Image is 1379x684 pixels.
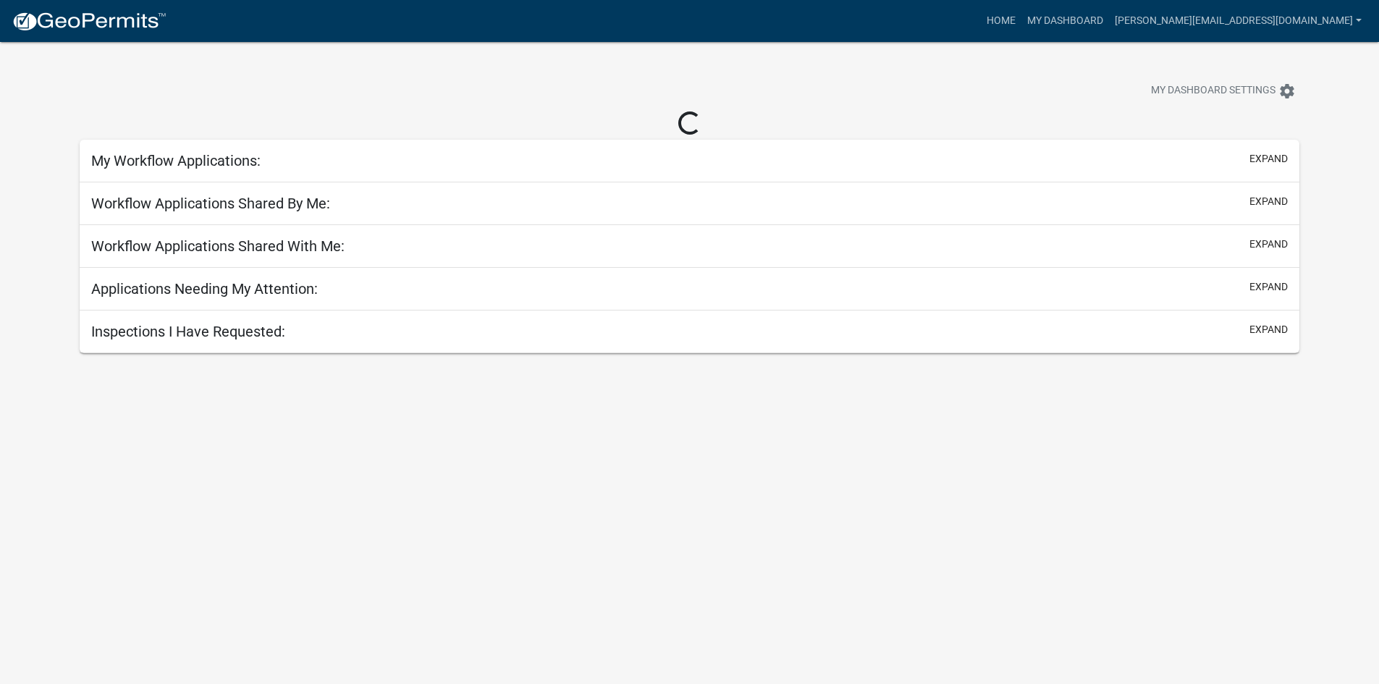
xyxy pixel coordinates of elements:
[981,7,1021,35] a: Home
[1278,83,1296,100] i: settings
[1249,322,1288,337] button: expand
[1249,194,1288,209] button: expand
[1151,83,1275,100] span: My Dashboard Settings
[91,237,345,255] h5: Workflow Applications Shared With Me:
[1139,77,1307,105] button: My Dashboard Settingssettings
[91,195,330,212] h5: Workflow Applications Shared By Me:
[1021,7,1109,35] a: My Dashboard
[1109,7,1367,35] a: [PERSON_NAME][EMAIL_ADDRESS][DOMAIN_NAME]
[1249,237,1288,252] button: expand
[91,152,261,169] h5: My Workflow Applications:
[91,323,285,340] h5: Inspections I Have Requested:
[91,280,318,297] h5: Applications Needing My Attention:
[1249,151,1288,166] button: expand
[1249,279,1288,295] button: expand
